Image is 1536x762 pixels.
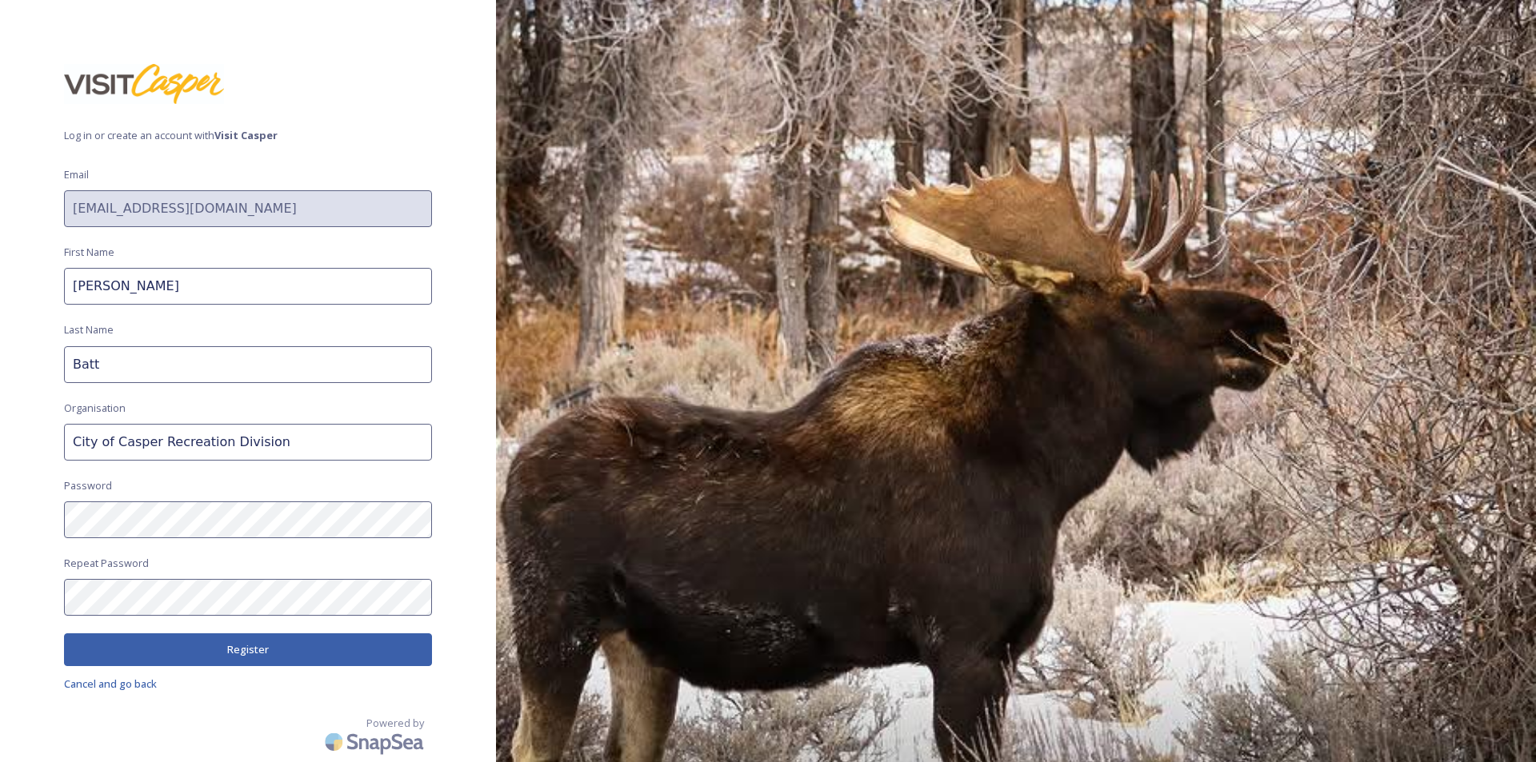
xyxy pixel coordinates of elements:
[64,424,432,461] input: Acme Inc
[64,128,432,143] span: Log in or create an account with
[64,633,432,666] button: Register
[64,676,157,691] span: Cancel and go back
[64,322,114,337] span: Last Name
[320,723,432,760] img: SnapSea Logo
[366,716,424,731] span: Powered by
[64,346,432,383] input: Doe
[64,190,432,227] input: john.doe@snapsea.io
[64,556,149,571] span: Repeat Password
[64,64,224,104] img: download%20%281%29.png
[64,245,114,260] span: First Name
[64,478,112,493] span: Password
[64,401,126,416] span: Organisation
[214,128,278,142] strong: Visit Casper
[64,268,432,305] input: John
[64,167,89,182] span: Email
